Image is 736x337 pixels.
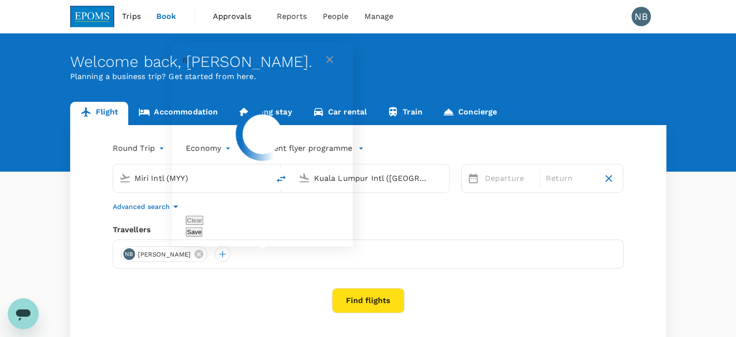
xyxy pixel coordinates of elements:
[113,202,170,211] p: Advanced search
[123,248,135,260] div: NB
[113,224,624,236] div: Travellers
[70,6,115,27] img: EPOMS SDN BHD
[485,173,534,184] p: Departure
[631,7,651,26] div: NB
[70,71,666,82] p: Planning a business trip? Get started from here.
[122,11,141,22] span: Trips
[213,11,261,22] span: Approvals
[377,102,433,125] a: Train
[156,11,177,22] span: Book
[433,102,507,125] a: Concierge
[8,298,39,329] iframe: Button to launch messaging window
[323,11,349,22] span: People
[252,143,364,154] button: Frequent flyer programme
[113,201,181,212] button: Advanced search
[277,11,307,22] span: Reports
[364,11,393,22] span: Manage
[121,246,208,262] div: NB[PERSON_NAME]
[113,141,167,156] div: Round Trip
[332,288,405,313] button: Find flights
[135,171,249,186] input: Depart from
[314,171,429,186] input: Going to
[132,250,197,259] span: [PERSON_NAME]
[70,53,666,71] div: Welcome back , [PERSON_NAME] .
[182,53,324,69] input: Search for traveller
[186,216,203,225] button: Clear
[186,227,202,237] button: Save
[546,173,595,184] p: Return
[442,177,444,179] button: Open
[128,102,228,125] a: Accommodation
[70,102,129,125] a: Flight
